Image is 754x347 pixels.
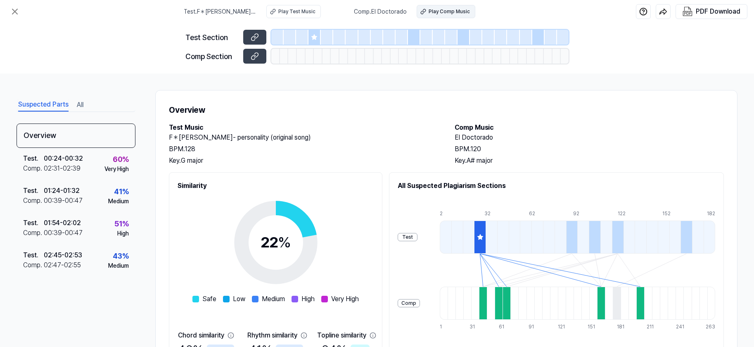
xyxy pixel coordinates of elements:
h2: Similarity [178,181,374,191]
div: Test . [23,154,44,164]
div: 91 [529,323,536,330]
img: share [659,7,667,16]
button: Suspected Parts [18,98,69,112]
div: Comp . [23,228,44,238]
div: 00:24 - 00:32 [44,154,83,164]
div: 00:39 - 00:47 [44,196,83,206]
div: Test . [23,218,44,228]
div: Topline similarity [317,330,366,340]
div: 1 [440,323,448,330]
h2: Test Music [169,123,438,133]
div: Test . [23,186,44,196]
div: 41 % [114,186,129,197]
span: High [301,294,315,304]
span: Safe [202,294,216,304]
button: PDF Download [681,5,742,19]
div: 01:24 - 01:32 [44,186,80,196]
div: Very High [104,165,129,173]
div: Play Comp Music [429,8,470,15]
div: BPM. 128 [169,144,438,154]
div: Test [398,233,417,241]
button: All [77,98,83,112]
div: 62 [529,210,541,217]
div: Comp Section [185,51,238,62]
div: 43 % [113,250,129,261]
div: 152 [662,210,674,217]
div: 61 [499,323,507,330]
div: Test . [23,250,44,260]
span: Medium [262,294,285,304]
h1: Overview [169,104,724,116]
div: 211 [647,323,654,330]
div: Test Section [185,32,238,43]
div: 263 [706,323,715,330]
h2: El Doctorado [455,133,724,143]
div: High [117,229,129,238]
div: BPM. 120 [455,144,724,154]
div: Comp . [23,164,44,173]
div: 122 [618,210,629,217]
div: 181 [617,323,625,330]
h2: All Suspected Plagiarism Sections [398,181,715,191]
span: Very High [331,294,359,304]
div: 182 [707,210,715,217]
div: 151 [588,323,595,330]
div: Overview [17,124,135,148]
div: 02:47 - 02:55 [44,260,81,270]
button: Play Test Music [266,5,321,18]
img: PDF Download [683,7,692,17]
div: Medium [108,197,129,206]
div: 02:45 - 02:53 [44,250,82,260]
div: Rhythm similarity [247,330,297,340]
div: Comp . [23,196,44,206]
span: % [278,233,291,251]
div: Key. A# major [455,156,724,166]
div: 2 [440,210,451,217]
div: Medium [108,261,129,270]
div: 22 [261,231,291,254]
div: 121 [558,323,566,330]
div: 32 [484,210,496,217]
div: PDF Download [696,6,740,17]
div: 60 % [113,154,129,165]
div: 51 % [114,218,129,229]
div: 241 [676,323,684,330]
button: Play Comp Music [417,5,475,18]
div: 92 [573,210,585,217]
div: Comp [398,299,420,307]
span: Test . F＊[PERSON_NAME]- personality (original song) [184,7,256,16]
div: Play Test Music [278,8,315,15]
div: Chord similarity [178,330,224,340]
img: help [639,7,647,16]
div: 31 [469,323,477,330]
h2: Comp Music [455,123,724,133]
div: 01:54 - 02:02 [44,218,81,228]
div: Key. G major [169,156,438,166]
div: 02:31 - 02:39 [44,164,81,173]
div: Comp . [23,260,44,270]
h2: F＊[PERSON_NAME]- personality (original song) [169,133,438,143]
span: Comp . El Doctorado [354,7,407,16]
span: Low [233,294,245,304]
div: 00:39 - 00:47 [44,228,83,238]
